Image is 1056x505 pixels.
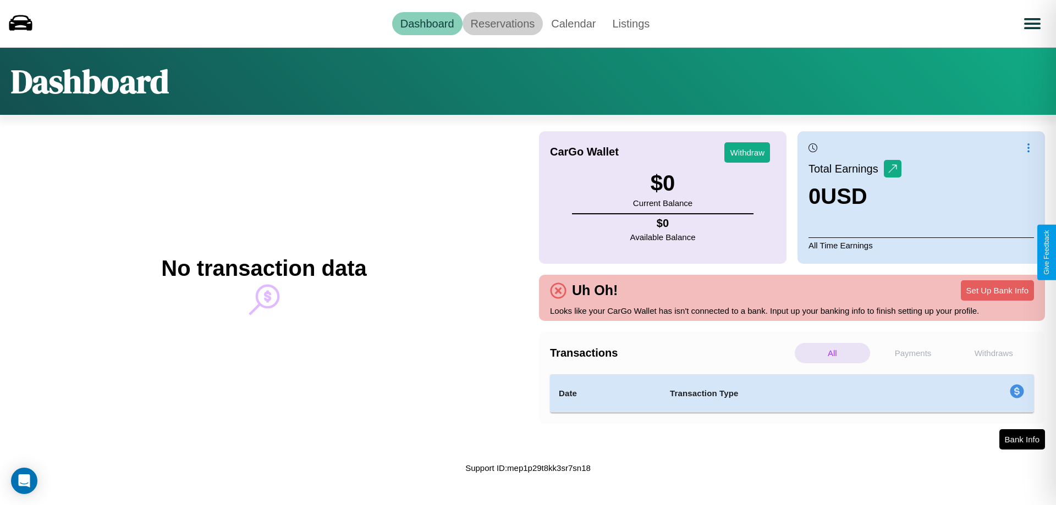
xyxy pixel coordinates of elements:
h4: Date [559,387,652,400]
h3: $ 0 [633,171,692,196]
h4: $ 0 [630,217,696,230]
h3: 0 USD [809,184,901,209]
h4: Uh Oh! [566,282,623,298]
p: Withdraws [956,343,1031,363]
p: All [795,343,870,363]
div: Open Intercom Messenger [11,468,37,494]
button: Withdraw [724,142,770,163]
p: Looks like your CarGo Wallet has isn't connected to a bank. Input up your banking info to finish ... [550,303,1034,318]
button: Set Up Bank Info [961,280,1034,301]
div: Give Feedback [1043,230,1050,275]
h4: Transactions [550,347,792,359]
h4: Transaction Type [670,387,920,400]
a: Listings [604,12,658,35]
p: Payments [876,343,951,363]
a: Dashboard [392,12,463,35]
p: Available Balance [630,230,696,245]
p: Total Earnings [809,159,884,179]
p: Support ID: mep1p29t8kk3sr7sn18 [465,460,591,475]
p: Current Balance [633,196,692,210]
h4: CarGo Wallet [550,146,619,158]
h1: Dashboard [11,59,169,104]
h2: No transaction data [161,256,366,281]
a: Reservations [463,12,543,35]
button: Open menu [1017,8,1048,39]
button: Bank Info [999,429,1045,449]
a: Calendar [543,12,604,35]
table: simple table [550,374,1034,413]
p: All Time Earnings [809,237,1034,253]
